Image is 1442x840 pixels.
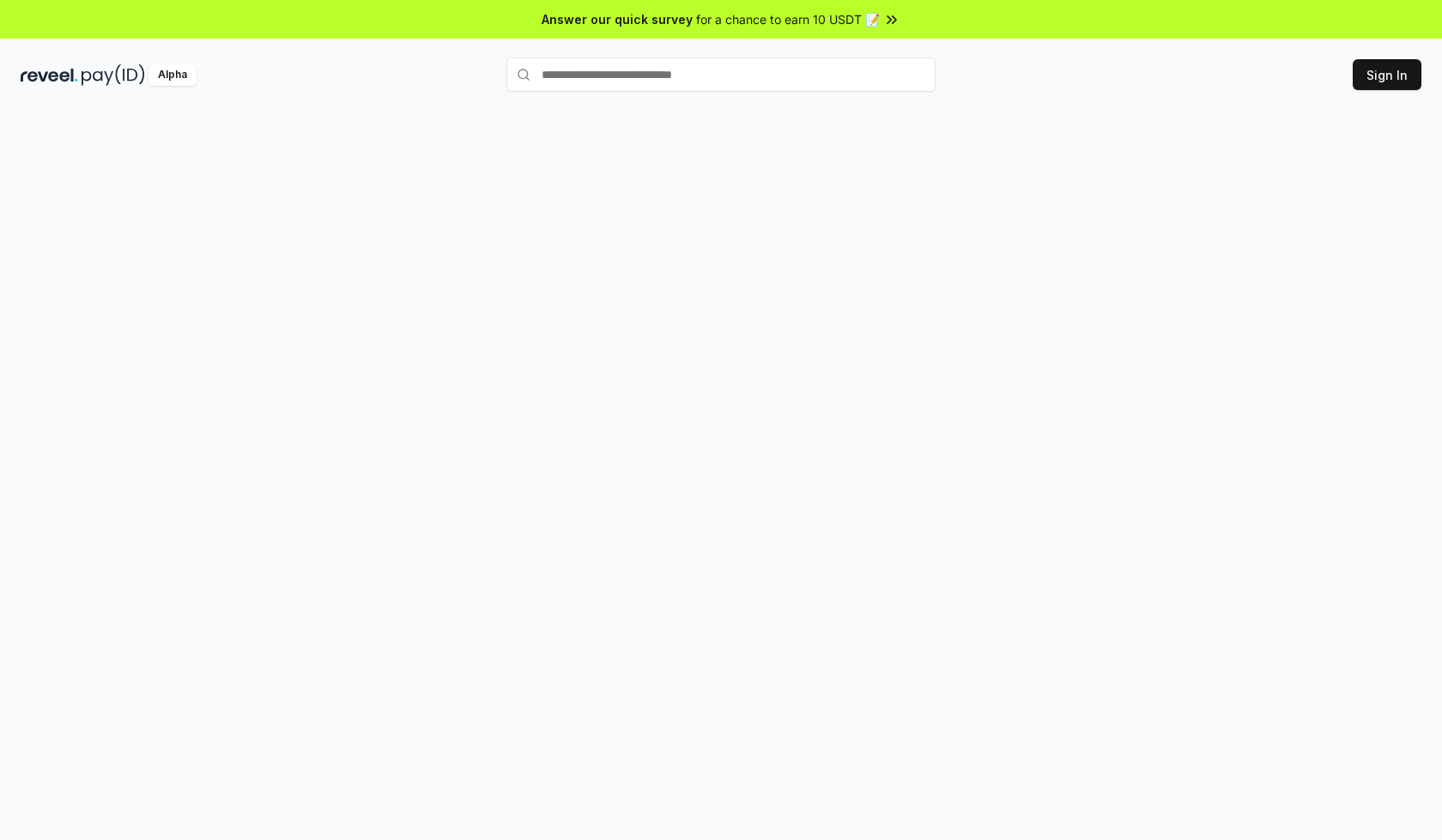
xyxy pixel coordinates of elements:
[21,64,78,86] img: reveel_dark
[148,64,197,86] div: Alpha
[542,10,693,28] span: Answer our quick survey
[82,64,145,86] img: pay_id
[696,10,880,28] span: for a chance to earn 10 USDT 📝
[1353,59,1421,90] button: Sign In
